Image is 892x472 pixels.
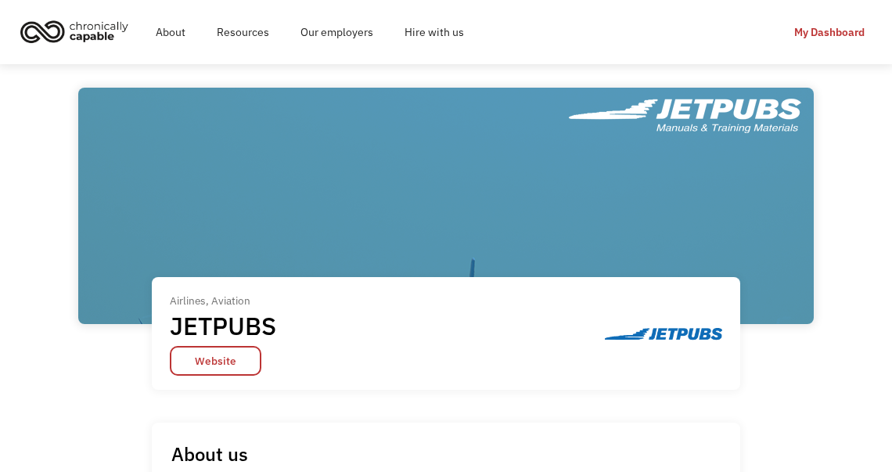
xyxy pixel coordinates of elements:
[170,346,261,376] a: Website
[16,14,140,49] a: home
[201,7,285,57] a: Resources
[782,19,876,45] a: My Dashboard
[285,7,389,57] a: Our employers
[16,14,133,49] img: Chronically Capable logo
[140,7,201,57] a: About
[171,442,248,466] h1: About us
[170,291,285,310] div: Airlines, Aviation
[389,7,480,57] a: Hire with us
[170,310,276,341] h1: JETPUBS
[794,23,865,41] div: My Dashboard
